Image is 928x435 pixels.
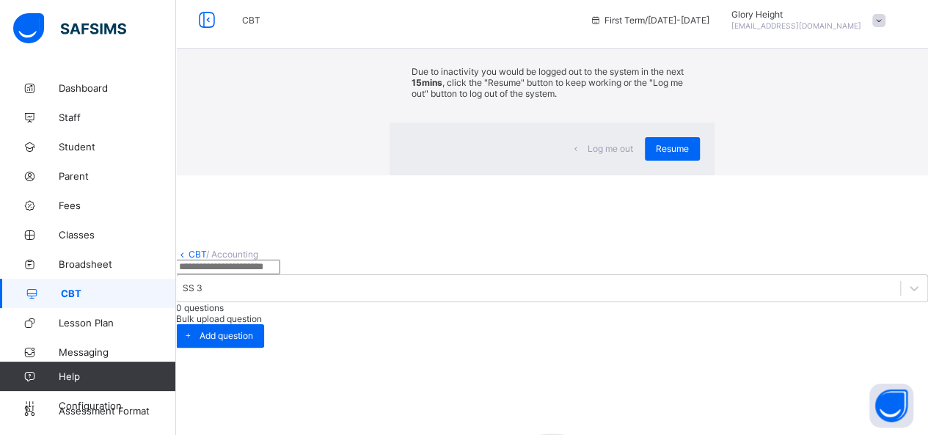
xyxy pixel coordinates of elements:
span: CBT [61,288,176,299]
span: CBT [242,15,260,26]
span: Classes [59,229,176,241]
img: safsims [13,13,126,44]
span: Lesson Plan [59,317,176,329]
strong: 15mins [412,77,442,88]
span: Broadsheet [59,258,176,270]
a: CBT [189,249,206,260]
span: Bulk upload question [176,313,262,324]
span: Configuration [59,400,175,412]
span: Fees [59,200,176,211]
span: Add question [200,330,253,341]
div: GloryHeight [724,9,893,31]
span: Parent [59,170,176,182]
span: Dashboard [59,82,176,94]
span: Log me out [588,143,633,154]
span: Student [59,141,176,153]
span: session/term information [590,15,709,26]
p: Due to inactivity you would be logged out to the system in the next , click the "Resume" button t... [412,66,693,99]
span: Messaging [59,346,176,358]
span: [EMAIL_ADDRESS][DOMAIN_NAME] [731,21,861,30]
span: 0 questions [176,302,224,313]
span: Resume [656,143,689,154]
span: Help [59,370,175,382]
div: SS 3 [183,282,202,293]
span: / Accounting [206,249,258,260]
span: Staff [59,112,176,123]
span: Glory Height [731,9,861,20]
button: Open asap [869,384,913,428]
